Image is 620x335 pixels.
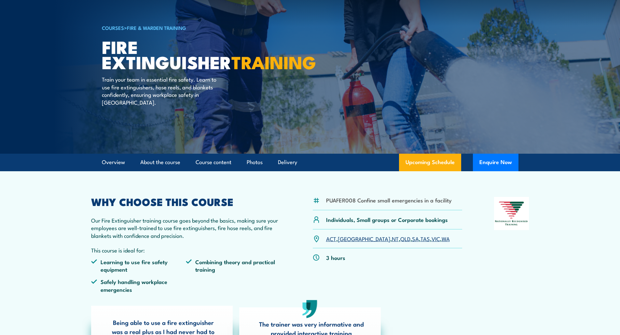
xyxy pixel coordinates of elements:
[326,196,452,204] li: PUAFER008 Confine small emergencies in a facility
[140,154,180,171] a: About the course
[102,75,221,106] p: Train your team in essential fire safety. Learn to use fire extinguishers, hose reels, and blanke...
[392,235,399,242] a: NT
[326,235,450,242] p: , , , , , , ,
[412,235,419,242] a: SA
[186,258,281,273] li: Combining theory and practical training
[91,278,186,293] li: Safely handling workplace emergencies
[442,235,450,242] a: WA
[91,258,186,273] li: Learning to use fire safety equipment
[494,197,529,230] img: Nationally Recognised Training logo.
[102,24,124,31] a: COURSES
[473,154,518,171] button: Enquire Now
[231,48,316,75] strong: TRAINING
[326,254,345,261] p: 3 hours
[432,235,440,242] a: VIC
[196,154,231,171] a: Course content
[400,235,410,242] a: QLD
[102,24,263,32] h6: >
[127,24,186,31] a: Fire & Warden Training
[91,197,281,206] h2: WHY CHOOSE THIS COURSE
[326,216,448,223] p: Individuals, Small groups or Corporate bookings
[399,154,461,171] a: Upcoming Schedule
[278,154,297,171] a: Delivery
[420,235,430,242] a: TAS
[91,246,281,254] p: This course is ideal for:
[326,235,336,242] a: ACT
[102,39,263,69] h1: Fire Extinguisher
[102,154,125,171] a: Overview
[247,154,263,171] a: Photos
[91,216,281,239] p: Our Fire Extinguisher training course goes beyond the basics, making sure your employees are well...
[338,235,390,242] a: [GEOGRAPHIC_DATA]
